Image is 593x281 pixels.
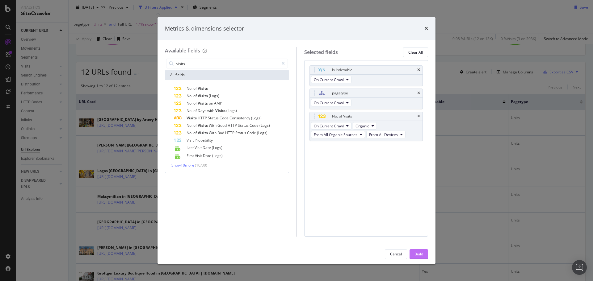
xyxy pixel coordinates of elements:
div: modal [158,17,435,264]
div: No. of Visits [332,113,352,119]
span: On Current Crawl [314,77,344,82]
button: From All Devices [366,131,406,138]
span: Date [203,145,212,150]
span: Bad [217,130,225,135]
button: On Current Crawl [311,99,351,106]
span: HTTP [228,123,238,128]
span: Visits [198,101,209,106]
span: Show 10 more [171,163,194,168]
span: No. [187,93,193,98]
span: Code [220,115,229,121]
div: Build [414,251,423,257]
span: On Current Crawl [314,123,344,129]
span: Code [247,130,257,135]
span: On Current Crawl [314,100,344,105]
div: times [417,68,420,72]
span: Organic [355,123,369,129]
span: Days [198,108,207,113]
span: Visits [198,130,209,135]
span: (Logs) [212,145,222,150]
span: Visit [187,138,195,143]
button: On Current Crawl [311,122,351,130]
button: Cancel [385,249,407,259]
span: No. [187,86,193,91]
div: Selected fields [304,49,338,56]
div: times [417,91,420,95]
button: Clear All [403,47,428,57]
span: Date [203,153,212,158]
span: (Logs) [251,115,262,121]
span: Visits [198,86,208,91]
div: times [424,25,428,33]
div: Clear All [408,50,423,55]
span: HTTP [198,115,208,121]
span: Probability [195,138,213,143]
div: All fields [165,70,289,80]
div: Is IndexabletimesOn Current Crawl [309,65,423,86]
div: No. of VisitstimesOn Current CrawlOrganicFrom All Organic SourcesFrom All Devices [309,112,423,141]
span: Last [187,145,195,150]
span: of [193,101,198,106]
span: Visit [195,145,203,150]
span: Consistency [229,115,251,121]
input: Search by field name [176,59,279,68]
span: of [193,130,198,135]
span: Code [250,123,259,128]
span: Good [217,123,228,128]
span: Status [208,115,220,121]
span: Visit [195,153,203,158]
span: on [209,101,214,106]
span: Visits [198,93,209,98]
span: Status [235,130,247,135]
span: Visits [215,108,226,113]
div: pagetype [332,90,348,96]
span: Status [238,123,250,128]
span: AMP [214,101,222,106]
div: Available fields [165,47,200,54]
button: On Current Crawl [311,76,351,83]
span: From All Organic Sources [314,132,357,137]
span: From All Devices [369,132,398,137]
span: Visits [187,115,198,121]
span: (Logs) [212,153,223,158]
div: Cancel [390,251,402,257]
button: From All Organic Sources [311,131,365,138]
span: First [187,153,195,158]
span: (Logs) [209,93,219,98]
span: of [193,123,198,128]
span: ( 10 / 30 ) [195,163,207,168]
div: Open Intercom Messenger [572,260,587,275]
span: of [193,108,198,113]
button: Build [410,249,428,259]
span: No. [187,130,193,135]
span: (Logs) [226,108,237,113]
div: Is Indexable [332,67,352,73]
span: No. [187,101,193,106]
span: With [209,123,217,128]
span: With [209,130,217,135]
span: (Logs) [259,123,270,128]
span: Visits [198,123,209,128]
span: (Logs) [257,130,267,135]
div: Metrics & dimensions selector [165,25,244,33]
div: times [417,114,420,118]
div: pagetypetimesOn Current Crawl [309,89,423,109]
button: Organic [353,122,377,130]
span: No. [187,123,193,128]
span: with [207,108,215,113]
span: of [193,86,198,91]
span: HTTP [225,130,235,135]
span: of [193,93,198,98]
span: No. [187,108,193,113]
